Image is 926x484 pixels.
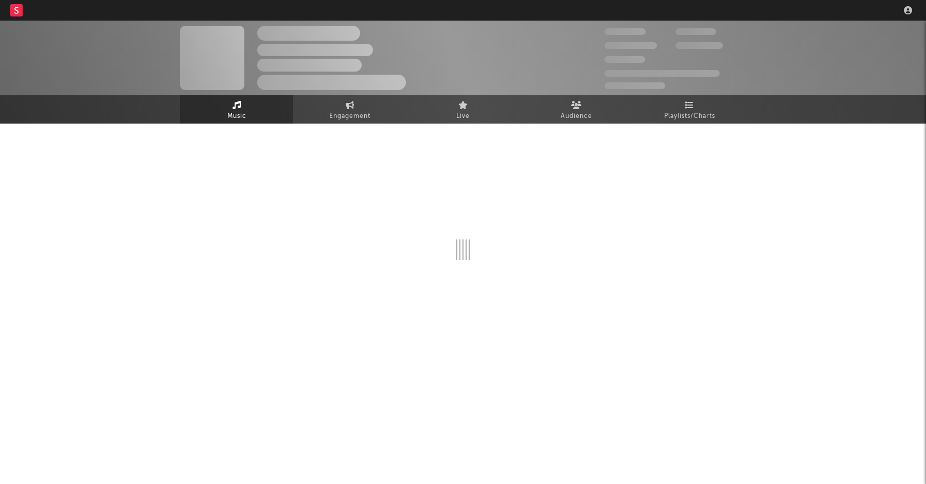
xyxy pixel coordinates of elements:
[329,110,370,123] span: Engagement
[406,95,520,124] a: Live
[604,70,720,77] span: 50,000,000 Monthly Listeners
[561,110,592,123] span: Audience
[604,56,645,63] span: 100,000
[293,95,406,124] a: Engagement
[633,95,746,124] a: Playlists/Charts
[520,95,633,124] a: Audience
[604,82,665,89] span: Jump Score: 85.0
[227,110,246,123] span: Music
[604,28,646,35] span: 300,000
[664,110,715,123] span: Playlists/Charts
[604,42,657,49] span: 50,000,000
[456,110,470,123] span: Live
[675,42,723,49] span: 1,000,000
[675,28,716,35] span: 100,000
[180,95,293,124] a: Music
